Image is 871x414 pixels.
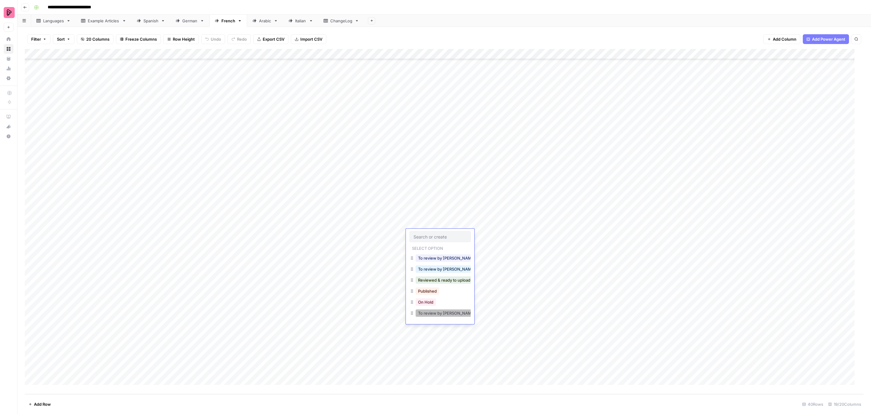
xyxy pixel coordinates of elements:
[4,73,13,83] a: Settings
[170,15,209,27] a: German
[25,399,54,409] button: Add Row
[76,15,132,27] a: Example Articles
[31,36,41,42] span: Filter
[143,18,158,24] div: Spanish
[300,36,322,42] span: Import CSV
[4,44,13,54] a: Browse
[27,34,50,44] button: Filter
[259,18,271,24] div: Arabic
[410,297,471,308] div: On Hold
[803,34,849,44] button: Add Power Agent
[253,34,288,44] button: Export CSV
[221,18,235,24] div: French
[201,34,225,44] button: Undo
[410,244,446,251] p: Select option
[34,401,51,407] span: Add Row
[773,36,796,42] span: Add Column
[116,34,161,44] button: Freeze Columns
[283,15,318,27] a: Italian
[318,15,364,27] a: ChangeLog
[247,15,283,27] a: Arabic
[173,36,195,42] span: Row Height
[826,399,864,409] div: 19/20 Columns
[4,34,13,44] a: Home
[410,253,471,264] div: To review by [PERSON_NAME]
[330,18,352,24] div: ChangeLog
[416,276,473,284] button: Reviewed & ready to upload
[410,264,471,275] div: To review by [PERSON_NAME]
[295,18,306,24] div: Italian
[410,275,471,286] div: Reviewed & ready to upload
[413,234,467,239] input: Search or create
[53,34,74,44] button: Sort
[291,34,326,44] button: Import CSV
[4,54,13,64] a: Your Data
[57,36,65,42] span: Sort
[132,15,170,27] a: Spanish
[763,34,800,44] button: Add Column
[4,131,13,141] button: Help + Support
[209,15,247,27] a: French
[4,122,13,131] div: What's new?
[410,286,471,297] div: Published
[43,18,64,24] div: Languages
[182,18,198,24] div: German
[416,254,478,262] button: To review by [PERSON_NAME]
[416,265,478,273] button: To review by [PERSON_NAME]
[416,287,439,295] button: Published
[263,36,284,42] span: Export CSV
[211,36,221,42] span: Undo
[4,122,13,131] button: What's new?
[416,309,478,317] button: To review by [PERSON_NAME]
[812,36,845,42] span: Add Power Agent
[88,18,120,24] div: Example Articles
[228,34,251,44] button: Redo
[86,36,109,42] span: 20 Columns
[163,34,199,44] button: Row Height
[4,64,13,73] a: Usage
[4,112,13,122] a: AirOps Academy
[800,399,826,409] div: 40 Rows
[237,36,247,42] span: Redo
[125,36,157,42] span: Freeze Columns
[77,34,113,44] button: 20 Columns
[4,7,15,18] img: Preply Logo
[31,15,76,27] a: Languages
[4,5,13,20] button: Workspace: Preply
[410,308,471,319] div: To review by [PERSON_NAME]
[416,298,436,306] button: On Hold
